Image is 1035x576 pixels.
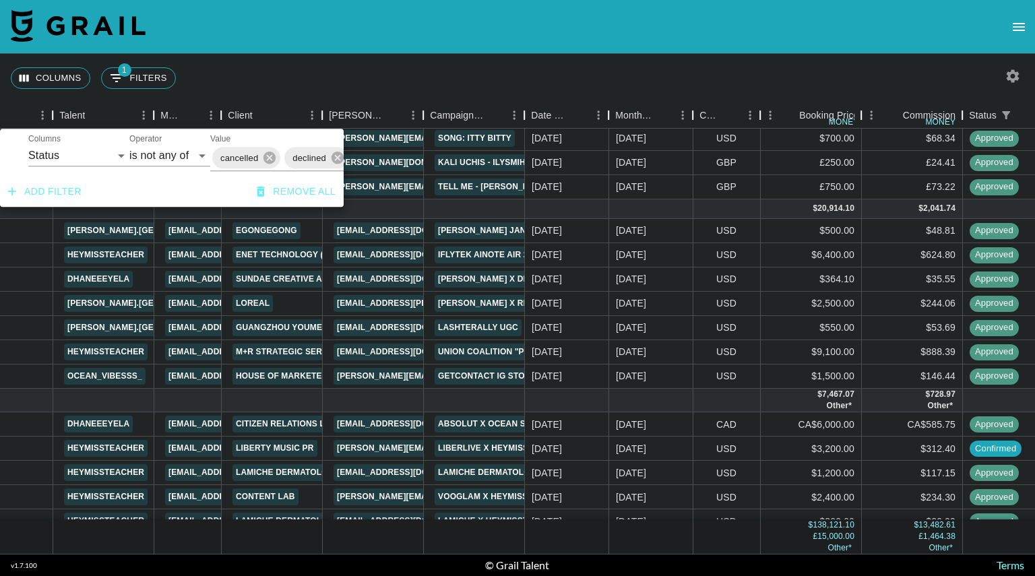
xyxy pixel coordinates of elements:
[322,102,423,129] div: Booker
[334,344,484,360] a: [EMAIL_ADDRESS][DOMAIN_NAME]
[862,151,963,175] div: £24.41
[918,519,955,531] div: 13,482.61
[329,102,384,129] div: [PERSON_NAME]
[3,179,87,204] button: Add filter
[232,464,343,481] a: Lamiche Dermatology
[165,344,316,360] a: [EMAIL_ADDRESS][DOMAIN_NAME]
[693,509,761,534] div: USD
[829,118,859,126] div: money
[862,437,963,461] div: $312.40
[862,340,963,364] div: $888.39
[861,105,881,125] button: Menu
[11,9,146,42] img: Grail Talent
[64,295,230,312] a: [PERSON_NAME].[GEOGRAPHIC_DATA]
[165,416,316,433] a: [EMAIL_ADDRESS][DOMAIN_NAME]
[588,105,608,125] button: Menu
[693,340,761,364] div: USD
[334,247,484,263] a: [EMAIL_ADDRESS][DOMAIN_NAME]
[435,440,571,457] a: LiberLive x heymissteacher
[64,271,133,288] a: dhaneeeyela
[862,175,963,199] div: £73.22
[969,102,997,129] div: Status
[927,401,953,410] span: CA$ 585.75
[970,442,1022,455] span: confirmed
[228,102,253,129] div: Client
[435,154,529,171] a: Kali Uchis - ILYSMIH
[616,131,646,145] div: Apr '25
[693,364,761,389] div: USD
[532,272,562,286] div: 14/02/2025
[693,412,761,437] div: CAD
[970,346,1019,358] span: approved
[780,106,799,125] button: Sort
[862,364,963,389] div: $146.44
[64,247,148,263] a: heymissteacher
[182,106,201,125] button: Sort
[929,543,953,552] span: CA$ 1,122.69
[5,150,26,170] button: Delete
[201,105,221,125] button: Menu
[210,133,230,145] label: Value
[64,464,148,481] a: heymissteacher
[616,272,646,286] div: May '25
[970,321,1019,334] span: approved
[64,319,230,336] a: [PERSON_NAME].[GEOGRAPHIC_DATA]
[693,267,761,292] div: USD
[532,156,562,169] div: 25/04/2025
[232,271,451,288] a: Sundae Creative Agency ([GEOGRAPHIC_DATA])
[693,316,761,340] div: USD
[232,295,273,312] a: Loreal
[903,102,956,129] div: Commission
[799,102,858,129] div: Booking Price
[884,106,903,125] button: Sort
[32,105,53,125] button: Menu
[1015,106,1034,125] button: Sort
[165,271,316,288] a: [EMAIL_ADDRESS][DOMAIN_NAME]
[654,106,672,125] button: Sort
[693,485,761,509] div: USD
[862,509,963,534] div: $29.29
[693,461,761,485] div: USD
[672,105,693,125] button: Menu
[616,296,646,310] div: May '25
[616,248,646,261] div: May '25
[165,319,316,336] a: [EMAIL_ADDRESS][DOMAIN_NAME]
[334,513,484,530] a: [EMAIL_ADDRESS][DOMAIN_NAME]
[761,340,862,364] div: $9,100.00
[616,490,646,504] div: Jun '25
[532,180,562,193] div: 04/04/2025
[817,531,854,542] div: 15,000.00
[862,292,963,316] div: $244.06
[64,488,148,505] a: heymissteacher
[997,106,1015,125] div: 1 active filter
[221,102,322,129] div: Client
[334,464,484,481] a: [EMAIL_ADDRESS][DOMAIN_NAME]
[970,156,1019,169] span: approved
[334,222,484,239] a: [EMAIL_ADDRESS][DOMAIN_NAME]
[970,515,1019,527] span: approved
[129,133,162,145] label: Operator
[997,558,1024,571] a: Terms
[616,418,646,431] div: Jun '25
[165,488,316,505] a: [EMAIL_ADDRESS][DOMAIN_NAME]
[165,222,316,239] a: [EMAIL_ADDRESS][DOMAIN_NAME]
[970,490,1019,503] span: approved
[862,485,963,509] div: $234.30
[616,321,646,334] div: May '25
[1005,13,1032,40] button: open drawer
[997,106,1015,125] button: Show filters
[862,243,963,267] div: $624.80
[532,296,562,310] div: 25/04/2025
[761,292,862,316] div: $2,500.00
[403,105,423,125] button: Menu
[970,418,1019,430] span: approved
[616,466,646,480] div: Jun '25
[813,519,854,531] div: 138,121.10
[918,203,923,214] div: $
[693,151,761,175] div: GBP
[817,389,822,400] div: $
[693,127,761,151] div: USD
[930,389,955,400] div: 728.97
[914,519,918,531] div: $
[384,106,403,125] button: Sort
